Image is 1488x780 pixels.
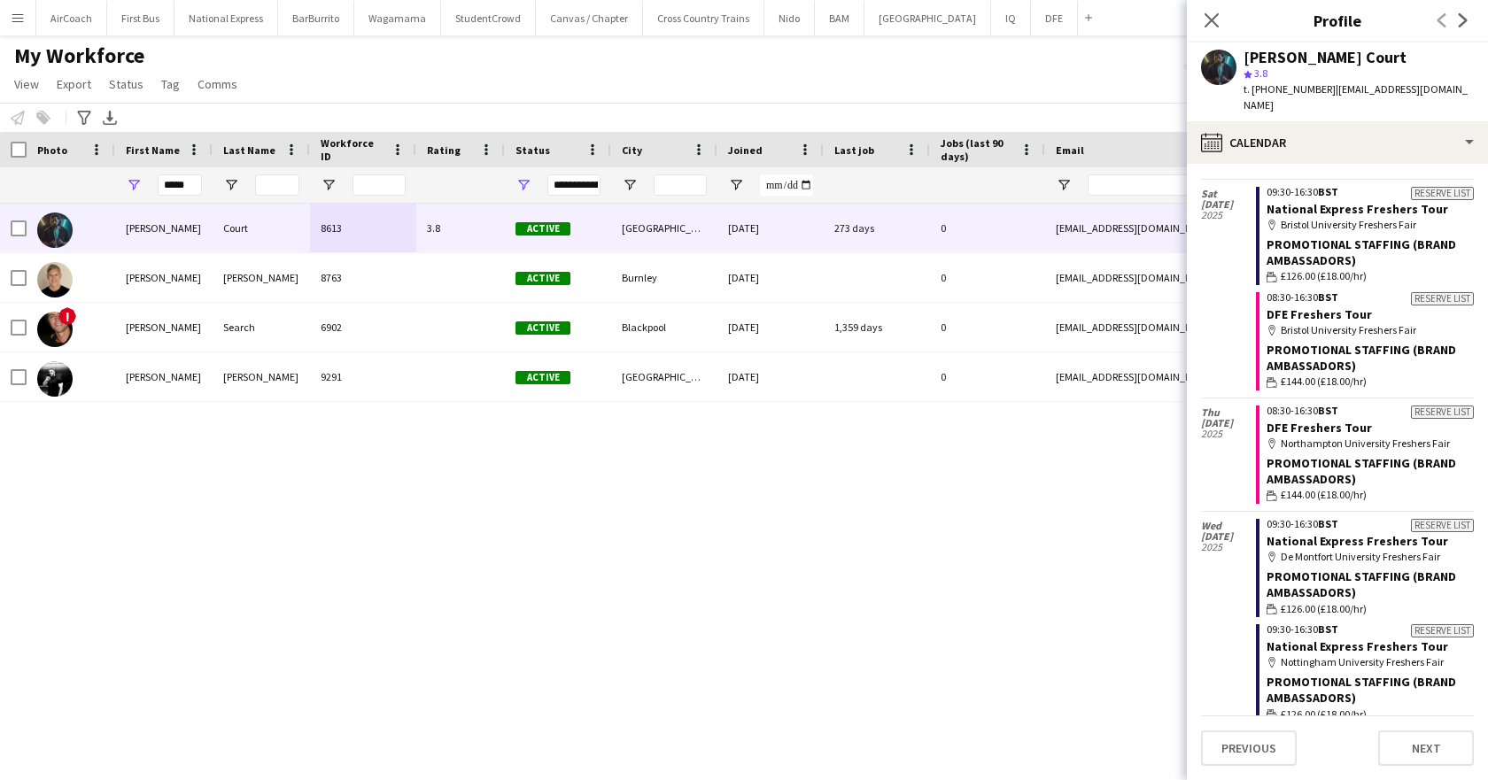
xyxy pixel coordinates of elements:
span: Active [515,272,570,285]
span: Tag [161,76,180,92]
div: Calendar [1187,121,1488,164]
div: Promotional Staffing (Brand Ambassadors) [1267,568,1474,600]
input: Joined Filter Input [760,174,813,196]
div: 09:30-16:30 [1267,624,1474,635]
span: Workforce ID [321,136,384,163]
div: 3.8 [416,204,505,252]
button: StudentCrowd [441,1,536,35]
span: Joined [728,143,763,157]
div: Burnley [611,253,717,302]
span: Comms [198,76,237,92]
div: 0 [930,352,1045,401]
div: [EMAIL_ADDRESS][DOMAIN_NAME] [1045,303,1399,351]
div: [PERSON_NAME] [115,204,213,252]
img: Craig Wolsey [37,361,73,397]
div: [PERSON_NAME] [115,352,213,401]
a: Status [102,73,151,96]
div: [DATE] [717,352,824,401]
span: Last Name [223,143,275,157]
input: City Filter Input [654,174,707,196]
span: Export [57,76,91,92]
span: [DATE] [1201,418,1256,429]
button: BarBurrito [278,1,354,35]
button: National Express [174,1,278,35]
span: £126.00 (£18.00/hr) [1281,268,1367,284]
span: BST [1318,290,1338,304]
div: 8763 [310,253,416,302]
div: Bristol University Freshers Fair [1267,217,1474,233]
div: 1,359 days [824,303,930,351]
a: Export [50,73,98,96]
span: My Workforce [14,42,144,69]
button: [GEOGRAPHIC_DATA] [864,1,991,35]
span: [DATE] [1201,199,1256,210]
button: Open Filter Menu [1056,177,1072,193]
div: 6902 [310,303,416,351]
div: [PERSON_NAME] [115,303,213,351]
input: Last Name Filter Input [255,174,299,196]
div: [EMAIL_ADDRESS][DOMAIN_NAME] [1045,253,1399,302]
button: Wagamama [354,1,441,35]
div: [GEOGRAPHIC_DATA] [611,352,717,401]
button: Nido [764,1,815,35]
span: BST [1318,517,1338,530]
a: View [7,73,46,96]
button: First Bus [107,1,174,35]
div: Promotional Staffing (Brand Ambassadors) [1267,455,1474,487]
div: Search [213,303,310,351]
div: Nottingham University Freshers Fair [1267,654,1474,670]
div: 273 days [824,204,930,252]
span: Wed [1201,521,1256,531]
button: Previous [1201,730,1297,766]
input: Email Filter Input [1088,174,1389,196]
a: DFE Freshers Tour [1267,420,1372,436]
div: [PERSON_NAME] Court [1244,50,1407,66]
div: 0 [930,253,1045,302]
a: National Express Freshers Tour [1267,201,1448,217]
span: City [622,143,642,157]
div: [DATE] [717,253,824,302]
span: BST [1318,404,1338,417]
span: Jobs (last 90 days) [941,136,1013,163]
div: Promotional Staffing (Brand Ambassadors) [1267,674,1474,706]
img: Craig Court [37,212,73,248]
div: De Montfort University Freshers Fair [1267,549,1474,565]
app-action-btn: Advanced filters [74,107,95,128]
div: 0 [930,204,1045,252]
span: BST [1318,622,1338,636]
div: Reserve list [1411,624,1474,637]
span: £144.00 (£18.00/hr) [1281,487,1367,503]
a: Comms [190,73,244,96]
span: Photo [37,143,67,157]
img: Craig Evans [37,262,73,297]
div: Northampton University Freshers Fair [1267,436,1474,452]
div: Promotional Staffing (Brand Ambassadors) [1267,236,1474,268]
a: National Express Freshers Tour [1267,533,1448,549]
div: Reserve list [1411,405,1474,419]
input: First Name Filter Input [158,174,202,196]
span: Active [515,222,570,236]
span: View [14,76,39,92]
div: Promotional Staffing (Brand Ambassadors) [1267,342,1474,374]
div: [DATE] [717,204,824,252]
span: 3.8 [1254,66,1267,80]
div: 09:30-16:30 [1267,519,1474,529]
span: 2025 [1201,542,1256,552]
a: Tag [154,73,187,96]
div: Blackpool [611,303,717,351]
div: [EMAIL_ADDRESS][DOMAIN_NAME] [1045,204,1399,252]
span: 2025 [1201,429,1256,439]
button: Open Filter Menu [728,177,744,193]
button: Next [1378,730,1474,766]
button: BAM [815,1,864,35]
div: [PERSON_NAME] [213,352,310,401]
button: DFE [1031,1,1078,35]
button: Canvas / Chapter [536,1,643,35]
span: BST [1318,185,1338,198]
app-action-btn: Export XLSX [99,107,120,128]
span: 2025 [1201,210,1256,220]
div: [PERSON_NAME] [213,253,310,302]
div: Reserve list [1411,187,1474,200]
span: [DATE] [1201,531,1256,542]
span: Email [1056,143,1084,157]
